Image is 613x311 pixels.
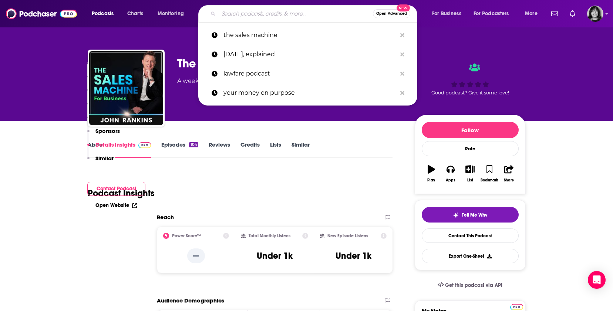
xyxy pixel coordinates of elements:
[446,178,455,183] div: Apps
[336,250,371,261] h3: Under 1k
[445,282,502,288] span: Get this podcast via API
[209,141,230,158] a: Reviews
[6,7,77,21] img: Podchaser - Follow, Share and Rate Podcasts
[422,160,441,187] button: Play
[427,8,471,20] button: open menu
[152,8,193,20] button: open menu
[157,297,224,304] h2: Audience Demographics
[587,6,603,22] img: User Profile
[249,233,290,238] h2: Total Monthly Listens
[205,5,424,22] div: Search podcasts, credits, & more...
[422,207,519,223] button: tell me why sparkleTell Me Why
[189,142,198,147] div: 104
[474,9,509,19] span: For Podcasters
[431,90,509,96] span: Good podcast? Give it some love!
[453,212,459,218] img: tell me why sparkle
[219,8,373,20] input: Search podcasts, credits, & more...
[161,141,198,158] a: Episodes104
[510,303,523,310] a: Pro website
[240,141,260,158] a: Credits
[198,64,417,83] a: lawfare podcast
[415,56,526,102] div: Good podcast? Give it some love!
[89,51,163,125] img: The Sales Machine
[95,141,114,148] p: Details
[480,160,499,187] button: Bookmark
[223,26,397,45] p: the sales machine
[432,9,461,19] span: For Business
[587,6,603,22] button: Show profile menu
[432,276,509,294] a: Get this podcast via API
[441,160,460,187] button: Apps
[122,8,148,20] a: Charts
[462,212,487,218] span: Tell Me Why
[525,9,538,19] span: More
[422,249,519,263] button: Export One-Sheet
[187,248,205,263] p: --
[223,83,397,103] p: your money on purpose
[87,141,114,155] button: Details
[567,7,578,20] a: Show notifications dropdown
[223,64,397,83] p: lawfare podcast
[376,12,407,16] span: Open Advanced
[270,141,281,158] a: Lists
[223,45,397,64] p: today, explained
[481,178,498,183] div: Bookmark
[95,202,137,208] a: Open Website
[87,155,114,168] button: Similar
[422,122,519,138] button: Follow
[172,233,201,238] h2: Power Score™
[198,26,417,45] a: the sales machine
[467,178,473,183] div: List
[95,155,114,162] p: Similar
[327,233,368,238] h2: New Episode Listens
[87,182,145,195] button: Contact Podcast
[292,141,310,158] a: Similar
[397,4,410,11] span: New
[520,8,547,20] button: open menu
[422,141,519,156] div: Rate
[427,178,435,183] div: Play
[460,160,479,187] button: List
[177,77,254,86] div: A weekly podcast
[158,9,184,19] span: Monitoring
[548,7,561,20] a: Show notifications dropdown
[198,83,417,103] a: your money on purpose
[469,8,520,20] button: open menu
[504,178,514,183] div: Share
[587,6,603,22] span: Logged in as parkdalepublicity1
[198,45,417,64] a: [DATE], explained
[373,9,410,18] button: Open AdvancedNew
[257,250,293,261] h3: Under 1k
[510,304,523,310] img: Podchaser Pro
[87,8,123,20] button: open menu
[422,228,519,243] a: Contact This Podcast
[588,271,606,289] div: Open Intercom Messenger
[92,9,114,19] span: Podcasts
[499,160,518,187] button: Share
[157,214,174,221] h2: Reach
[127,9,143,19] span: Charts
